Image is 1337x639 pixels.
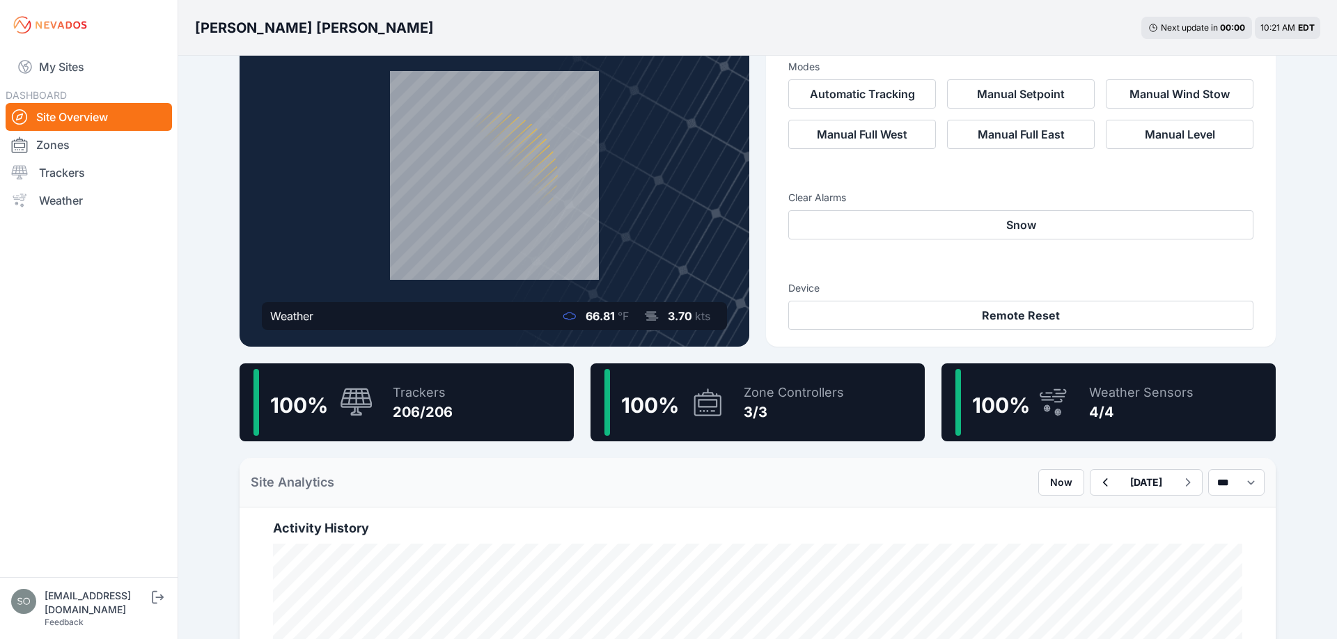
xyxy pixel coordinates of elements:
span: 100 % [270,393,328,418]
a: Site Overview [6,103,172,131]
button: Manual Level [1106,120,1253,149]
button: Manual Wind Stow [1106,79,1253,109]
button: Remote Reset [788,301,1253,330]
span: kts [695,309,710,323]
a: My Sites [6,50,172,84]
button: Automatic Tracking [788,79,936,109]
h3: [PERSON_NAME] [PERSON_NAME] [195,18,434,38]
span: 100 % [972,393,1030,418]
h3: Modes [788,60,820,74]
h2: Activity History [273,519,1242,538]
span: 3.70 [668,309,692,323]
button: Manual Full East [947,120,1095,149]
div: Trackers [393,383,453,402]
span: EDT [1298,22,1315,33]
button: Manual Setpoint [947,79,1095,109]
div: [EMAIL_ADDRESS][DOMAIN_NAME] [45,589,149,617]
a: Zones [6,131,172,159]
a: 100%Weather Sensors4/4 [941,363,1276,441]
img: Nevados [11,14,89,36]
div: 3/3 [744,402,844,422]
a: Weather [6,187,172,214]
button: [DATE] [1119,470,1173,495]
a: 100%Zone Controllers3/3 [591,363,925,441]
a: Feedback [45,617,84,627]
div: Weather [270,308,313,324]
h3: Device [788,281,1253,295]
div: 00 : 00 [1220,22,1245,33]
button: Manual Full West [788,120,936,149]
button: Now [1038,469,1084,496]
button: Snow [788,210,1253,239]
span: 100 % [621,393,679,418]
span: 10:21 AM [1260,22,1295,33]
a: 100%Trackers206/206 [240,363,574,441]
div: 206/206 [393,402,453,422]
img: solarsolutions@nautilussolar.com [11,589,36,614]
a: Trackers [6,159,172,187]
div: Weather Sensors [1089,383,1194,402]
h3: Clear Alarms [788,191,1253,205]
span: DASHBOARD [6,89,67,101]
span: 66.81 [586,309,615,323]
div: Zone Controllers [744,383,844,402]
span: °F [618,309,629,323]
nav: Breadcrumb [195,10,434,46]
h2: Site Analytics [251,473,334,492]
span: Next update in [1161,22,1218,33]
div: 4/4 [1089,402,1194,422]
